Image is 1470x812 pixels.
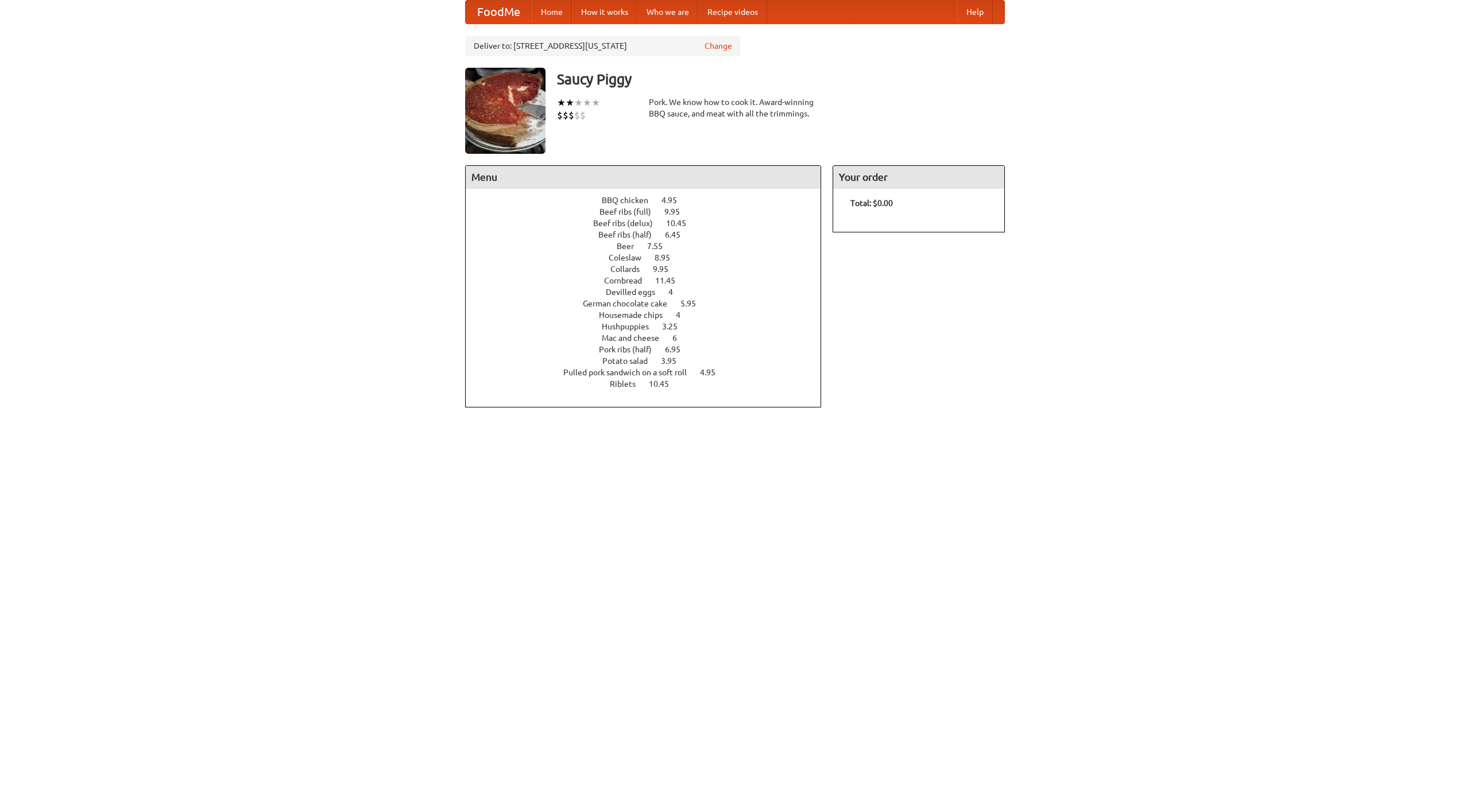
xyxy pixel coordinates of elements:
span: Beef ribs (half) [598,230,663,239]
span: Beer [617,242,645,251]
span: Potato salad [602,356,659,366]
span: Mac and cheese [602,333,671,343]
h4: Menu [466,166,821,189]
span: Housemade chips [599,310,674,320]
span: Beef ribs (delux) [593,219,664,228]
li: $ [563,109,568,122]
span: 3.25 [662,322,689,331]
span: Pulled pork sandwich on a soft roll [563,368,698,377]
span: 11.45 [655,276,687,285]
a: Beef ribs (full) 9.95 [599,207,701,216]
a: Who we are [637,1,698,24]
h3: Saucy Piggy [557,68,1005,91]
li: ★ [574,96,583,109]
span: Coleslaw [609,253,653,262]
span: German chocolate cake [583,299,679,308]
a: Beer 7.55 [617,242,684,251]
li: $ [580,109,586,122]
span: 4.95 [661,196,688,205]
a: Home [532,1,572,24]
li: ★ [583,96,591,109]
a: Mac and cheese 6 [602,333,698,343]
li: ★ [566,96,574,109]
a: How it works [572,1,637,24]
a: Devilled eggs 4 [606,287,694,297]
span: 9.95 [653,265,680,274]
li: ★ [591,96,600,109]
span: Beef ribs (full) [599,207,663,216]
a: Change [705,40,732,52]
a: Pulled pork sandwich on a soft roll 4.95 [563,368,737,377]
a: Collards 9.95 [610,265,690,274]
span: 8.95 [655,253,682,262]
span: BBQ chicken [602,196,660,205]
div: Deliver to: [STREET_ADDRESS][US_STATE] [465,36,741,56]
span: 6.95 [665,345,692,354]
a: Recipe videos [698,1,767,24]
a: Hushpuppies 3.25 [602,322,699,331]
a: German chocolate cake 5.95 [583,299,717,308]
span: Hushpuppies [602,322,660,331]
span: Cornbread [604,276,653,285]
a: Beef ribs (half) 6.45 [598,230,702,239]
a: Potato salad 3.95 [602,356,698,366]
span: Pork ribs (half) [599,345,663,354]
b: Total: $0.00 [850,199,893,208]
a: Coleslaw 8.95 [609,253,691,262]
a: Housemade chips 4 [599,310,702,320]
span: Riblets [610,379,647,388]
li: $ [574,109,580,122]
a: Cornbread 11.45 [604,276,697,285]
li: $ [568,109,574,122]
a: Help [957,1,993,24]
img: angular.jpg [465,68,546,154]
span: 10.45 [666,219,698,228]
a: FoodMe [466,1,532,24]
span: 4 [668,287,684,297]
li: ★ [557,96,566,109]
a: Riblets 10.45 [610,379,690,388]
li: $ [557,109,563,122]
span: 4 [676,310,692,320]
span: 10.45 [649,379,680,388]
span: 4.95 [700,368,727,377]
span: 9.95 [664,207,691,216]
span: 6.45 [665,230,692,239]
a: Pork ribs (half) 6.95 [599,345,702,354]
span: 6 [672,333,688,343]
a: BBQ chicken 4.95 [602,196,698,205]
span: Devilled eggs [606,287,667,297]
span: 7.55 [647,242,674,251]
span: 3.95 [661,356,688,366]
a: Beef ribs (delux) 10.45 [593,219,707,228]
div: Pork. We know how to cook it. Award-winning BBQ sauce, and meat with all the trimmings. [649,96,821,119]
span: 5.95 [680,299,707,308]
h4: Your order [833,166,1004,189]
span: Collards [610,265,651,274]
